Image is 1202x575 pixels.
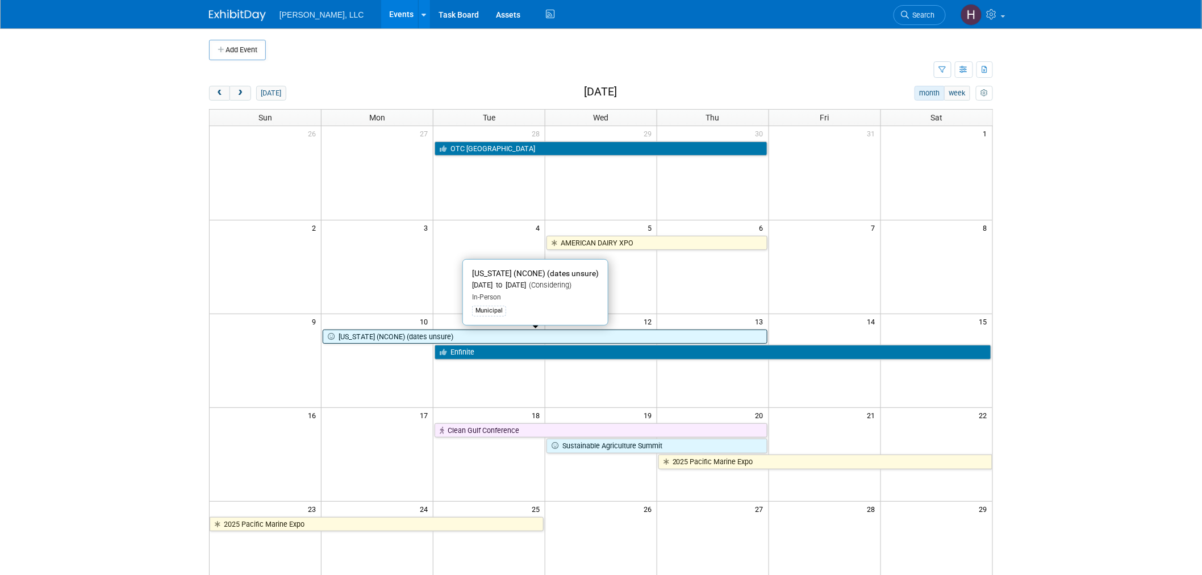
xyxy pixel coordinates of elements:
[307,502,321,516] span: 23
[642,502,657,516] span: 26
[866,126,880,140] span: 31
[894,5,946,25] a: Search
[593,113,608,122] span: Wed
[279,10,364,19] span: [PERSON_NAME], LLC
[754,126,769,140] span: 30
[229,86,251,101] button: next
[209,86,230,101] button: prev
[866,502,880,516] span: 28
[472,306,506,316] div: Municipal
[311,314,321,328] span: 9
[944,86,970,101] button: week
[472,281,599,290] div: [DATE] to [DATE]
[870,220,880,235] span: 7
[435,423,767,438] a: Clean Gulf Conference
[483,113,495,122] span: Tue
[754,502,769,516] span: 27
[930,113,942,122] span: Sat
[758,220,769,235] span: 6
[658,455,992,469] a: 2025 Pacific Marine Expo
[323,330,767,344] a: [US_STATE] (NCONE) (dates unsure)
[546,236,767,251] a: AMERICAN DAIRY XPO
[210,517,544,532] a: 2025 Pacific Marine Expo
[642,126,657,140] span: 29
[706,113,720,122] span: Thu
[256,86,286,101] button: [DATE]
[866,314,880,328] span: 14
[423,220,433,235] span: 3
[531,126,545,140] span: 28
[982,220,992,235] span: 8
[546,439,767,453] a: Sustainable Agriculture Summit
[209,40,266,60] button: Add Event
[915,86,945,101] button: month
[435,141,767,156] a: OTC [GEOGRAPHIC_DATA]
[526,281,571,289] span: (Considering)
[435,345,991,360] a: Enfinite
[531,408,545,422] span: 18
[419,126,433,140] span: 27
[754,408,769,422] span: 20
[307,126,321,140] span: 26
[209,10,266,21] img: ExhibitDay
[258,113,272,122] span: Sun
[646,220,657,235] span: 5
[982,126,992,140] span: 1
[472,269,599,278] span: [US_STATE] (NCONE) (dates unsure)
[976,86,993,101] button: myCustomButton
[820,113,829,122] span: Fri
[535,220,545,235] span: 4
[642,408,657,422] span: 19
[369,113,385,122] span: Mon
[419,408,433,422] span: 17
[642,314,657,328] span: 12
[584,86,617,98] h2: [DATE]
[961,4,982,26] img: Hannah Mulholland
[419,502,433,516] span: 24
[754,314,769,328] span: 13
[307,408,321,422] span: 16
[531,502,545,516] span: 25
[866,408,880,422] span: 21
[909,11,935,19] span: Search
[978,314,992,328] span: 15
[978,408,992,422] span: 22
[419,314,433,328] span: 10
[472,293,501,301] span: In-Person
[978,502,992,516] span: 29
[980,90,988,97] i: Personalize Calendar
[311,220,321,235] span: 2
